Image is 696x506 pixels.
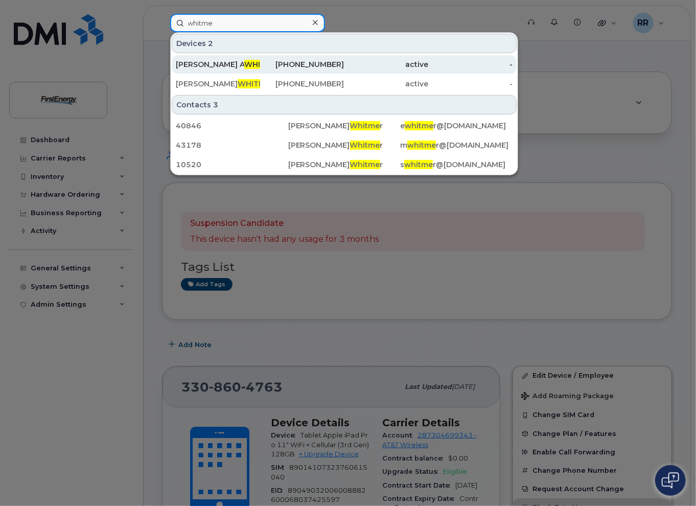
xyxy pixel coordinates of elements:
span: 3 [213,100,218,110]
div: 43178 [176,140,288,150]
div: [PERSON_NAME] A R [176,59,260,70]
div: 40846 [176,121,288,131]
div: 10520 [176,159,288,170]
div: active [344,59,429,70]
div: active [344,79,429,89]
span: Whitme [350,160,380,169]
a: 43178[PERSON_NAME]Whitmermwhitmer@[DOMAIN_NAME] [172,136,517,154]
span: WHITME [244,60,276,69]
span: whitme [404,160,433,169]
div: [PERSON_NAME] r [288,121,401,131]
span: WHITME [238,79,270,88]
div: Contacts [172,95,517,114]
a: 10520[PERSON_NAME]Whitmerswhitmer@[DOMAIN_NAME] [172,155,517,174]
div: [PHONE_NUMBER] [260,79,344,89]
a: [PERSON_NAME] AWHITMER[PHONE_NUMBER]active- [172,55,517,74]
div: [PERSON_NAME] R [176,79,260,89]
a: [PERSON_NAME]WHITMER[PHONE_NUMBER]active- [172,75,517,93]
div: [PERSON_NAME] r [288,159,401,170]
div: - [428,59,513,70]
div: [PHONE_NUMBER] [260,59,344,70]
div: [PERSON_NAME] r [288,140,401,150]
div: Devices [172,34,517,53]
div: e r@[DOMAIN_NAME] [400,121,513,131]
img: Open chat [662,472,679,489]
a: 40846[PERSON_NAME]Whitmerewhitmer@[DOMAIN_NAME] [172,117,517,135]
span: whitme [407,141,436,150]
span: 2 [208,38,213,49]
span: Whitme [350,121,380,130]
div: - [428,79,513,89]
span: Whitme [350,141,380,150]
div: m r@[DOMAIN_NAME] [400,140,513,150]
div: s r@[DOMAIN_NAME] [400,159,513,170]
span: whitme [405,121,433,130]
